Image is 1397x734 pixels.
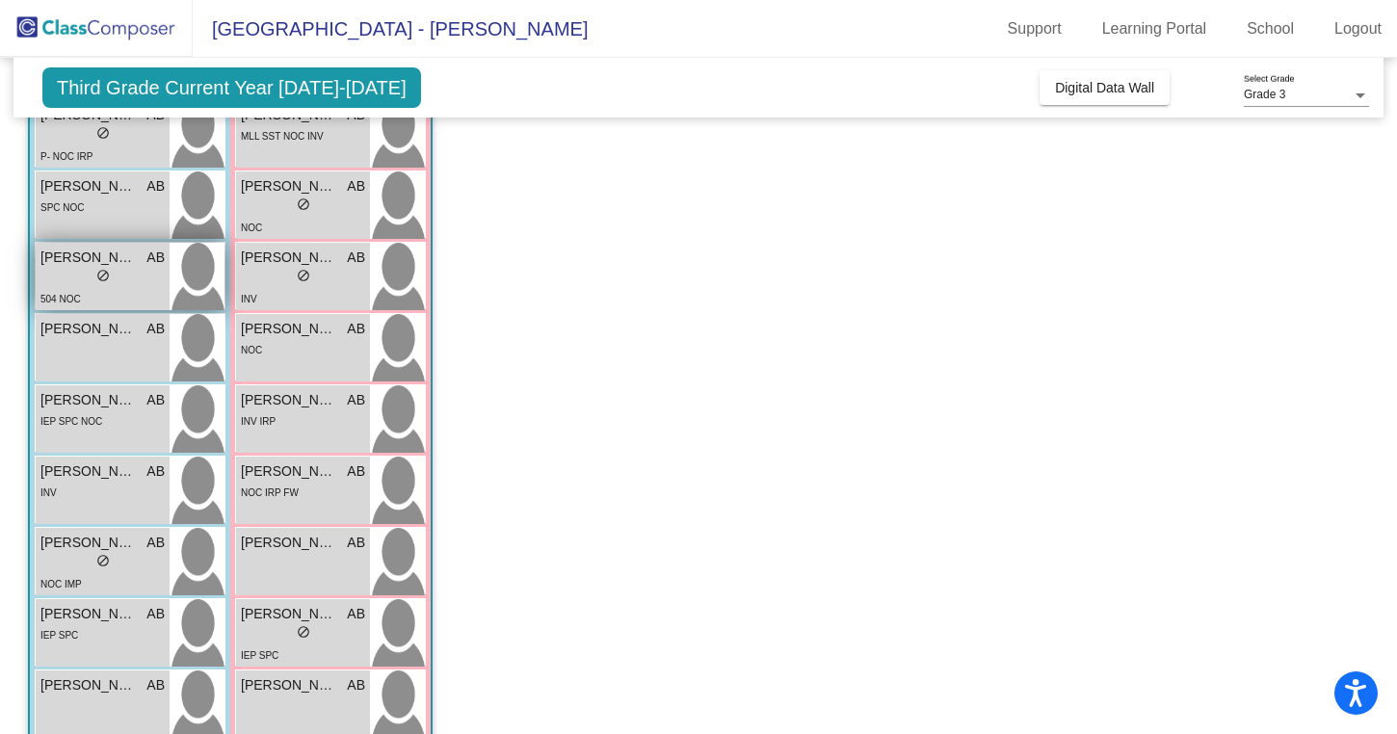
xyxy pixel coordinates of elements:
span: NOC [241,345,262,355]
span: 504 NOC [40,294,81,304]
span: [PERSON_NAME] [241,319,337,339]
span: do_not_disturb_alt [297,625,310,639]
span: INV [40,487,57,498]
span: do_not_disturb_alt [96,269,110,282]
span: AB [347,319,365,339]
span: [PERSON_NAME] [241,604,337,624]
span: AB [347,461,365,482]
span: [PERSON_NAME] [40,461,137,482]
span: NOC [241,223,262,233]
span: AB [146,319,165,339]
span: AB [347,604,365,624]
span: SPC NOC [40,202,85,213]
span: [PERSON_NAME] [40,675,137,695]
span: Digital Data Wall [1055,80,1154,95]
a: Support [992,13,1077,44]
span: do_not_disturb_alt [297,197,310,211]
span: [PERSON_NAME] [241,176,337,197]
span: AB [146,604,165,624]
span: AB [347,390,365,410]
span: [PERSON_NAME] [241,248,337,268]
span: AB [146,390,165,410]
span: [PERSON_NAME] [241,461,337,482]
span: Third Grade Current Year [DATE]-[DATE] [42,67,421,108]
span: [PERSON_NAME] [40,604,137,624]
span: NOC IMP [40,579,82,590]
button: Digital Data Wall [1040,70,1170,105]
span: AB [146,176,165,197]
a: Learning Portal [1087,13,1223,44]
a: School [1231,13,1309,44]
span: do_not_disturb_alt [96,126,110,140]
span: IEP SPC [40,630,78,641]
span: AB [146,533,165,553]
span: AB [347,533,365,553]
span: [GEOGRAPHIC_DATA] - [PERSON_NAME] [193,13,588,44]
span: INV IRP [241,416,276,427]
span: INV [241,294,257,304]
span: MLL SST NOC INV [241,131,324,142]
span: AB [347,675,365,695]
span: AB [146,675,165,695]
span: AB [146,461,165,482]
span: AB [146,248,165,268]
span: [PERSON_NAME] [241,390,337,410]
span: NOC IRP FW [241,487,299,498]
span: [PERSON_NAME] Godric [PERSON_NAME] [40,390,137,410]
span: [PERSON_NAME] [PERSON_NAME] [40,248,137,268]
span: [PERSON_NAME] [241,675,337,695]
span: [PERSON_NAME] [40,319,137,339]
span: P- NOC IRP [40,151,92,162]
a: Logout [1319,13,1397,44]
span: [PERSON_NAME] [241,533,337,553]
span: AB [347,248,365,268]
span: AB [347,176,365,197]
span: Grade 3 [1244,88,1285,101]
span: do_not_disturb_alt [96,554,110,567]
span: IEP SPC [241,650,278,661]
span: [PERSON_NAME] [40,176,137,197]
span: do_not_disturb_alt [297,269,310,282]
span: IEP SPC NOC [40,416,102,427]
span: [PERSON_NAME] [40,533,137,553]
